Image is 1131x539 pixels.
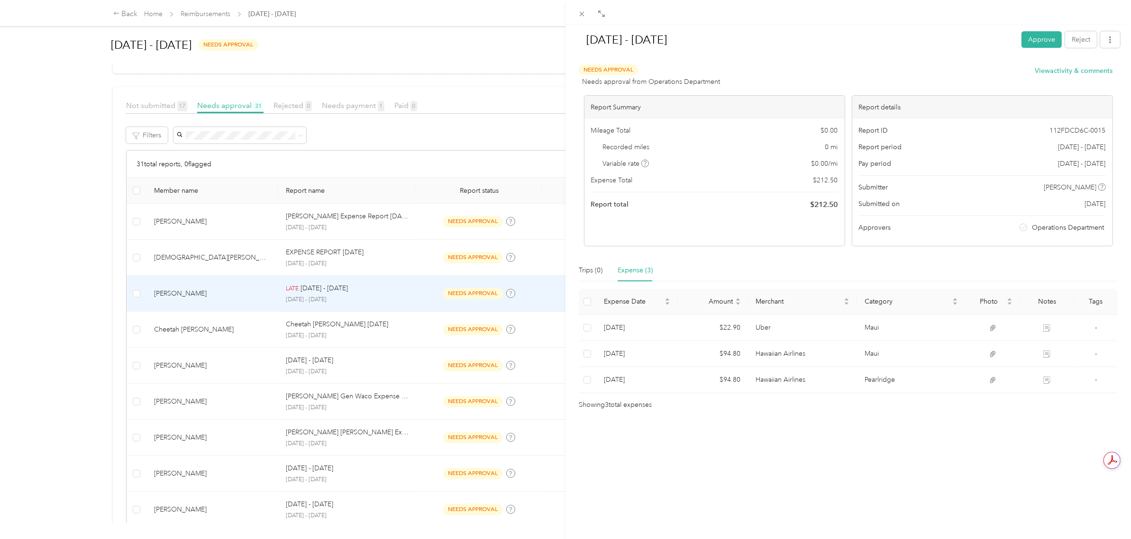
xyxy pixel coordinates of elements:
[1095,376,1097,384] span: -
[857,315,966,341] td: Maui
[813,175,838,185] span: $ 212.50
[1058,142,1106,152] span: [DATE] - [DATE]
[748,289,857,315] th: Merchant
[1007,296,1012,302] span: caret-up
[748,367,857,393] td: Hawaiian Airlines
[857,289,966,315] th: Category
[1050,126,1106,135] span: 112FDCD6C-0015
[1058,159,1106,169] span: [DATE] - [DATE]
[812,159,838,169] span: $ 0.00 / mi
[859,199,900,209] span: Submitted on
[579,400,652,410] span: Showing 3 total expenses
[844,296,849,302] span: caret-up
[1095,323,1097,332] span: -
[1035,66,1113,76] button: Viewactivity & comments
[1078,486,1131,539] iframe: Everlance-gr Chat Button Frame
[811,199,838,210] span: $ 212.50
[859,223,891,233] span: Approvers
[678,289,748,315] th: Amount
[857,367,966,393] td: Pearlridge
[1074,341,1118,367] td: -
[966,289,1020,315] th: Photo
[584,96,845,119] div: Report Summary
[735,301,741,306] span: caret-down
[576,28,1015,51] h1: Sep 29 - Oct 5, 2025
[591,175,633,185] span: Expense Total
[1085,199,1106,209] span: [DATE]
[865,297,950,305] span: Category
[859,126,888,135] span: Report ID
[1022,31,1062,48] button: Approve
[596,367,678,393] td: 9-29-2025
[859,182,888,192] span: Submitter
[596,315,678,341] td: 9-29-2025
[1074,315,1118,341] td: -
[1032,223,1104,233] span: Operations Department
[1095,350,1097,358] span: -
[665,296,670,302] span: caret-up
[591,199,629,209] span: Report total
[678,367,748,393] td: $94.80
[1007,301,1012,306] span: caret-down
[756,297,842,305] span: Merchant
[1082,297,1110,305] div: Tags
[1065,31,1097,48] button: Reject
[1020,289,1075,315] th: Notes
[665,301,670,306] span: caret-down
[579,64,638,75] span: Needs Approval
[596,289,678,315] th: Expense Date
[582,77,720,87] span: Needs approval from Operations Department
[859,142,902,152] span: Report period
[1074,289,1118,315] th: Tags
[618,265,653,276] div: Expense (3)
[859,159,892,169] span: Pay period
[1074,367,1118,393] td: -
[685,297,733,305] span: Amount
[748,315,857,341] td: Uber
[821,126,838,135] span: $ 0.00
[852,96,1113,119] div: Report details
[678,315,748,341] td: $22.90
[591,126,631,135] span: Mileage Total
[602,142,649,152] span: Recorded miles
[602,159,649,169] span: Variable rate
[604,297,663,305] span: Expense Date
[735,296,741,302] span: caret-up
[952,301,958,306] span: caret-down
[857,341,966,367] td: Maui
[973,297,1005,305] span: Photo
[844,301,849,306] span: caret-down
[596,341,678,367] td: 9-29-2025
[579,265,602,276] div: Trips (0)
[952,296,958,302] span: caret-up
[825,142,838,152] span: 0 mi
[748,341,857,367] td: Hawaiian Airlines
[678,341,748,367] td: $94.80
[1044,182,1096,192] span: [PERSON_NAME]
